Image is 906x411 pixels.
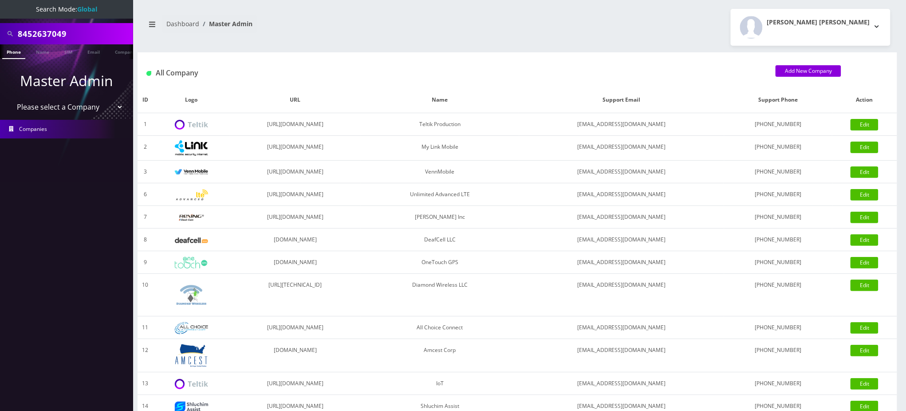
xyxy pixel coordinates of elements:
[20,125,47,133] span: Companies
[138,161,153,183] td: 3
[361,372,519,395] td: IoT
[519,229,724,251] td: [EMAIL_ADDRESS][DOMAIN_NAME]
[138,113,153,136] td: 1
[519,206,724,229] td: [EMAIL_ADDRESS][DOMAIN_NAME]
[32,44,54,58] a: Name
[175,278,208,312] img: Diamond Wireless LLC
[361,87,519,113] th: Name
[146,69,762,77] h1: All Company
[144,15,511,40] nav: breadcrumb
[851,189,878,201] a: Edit
[724,251,832,274] td: [PHONE_NUMBER]
[230,229,361,251] td: [DOMAIN_NAME]
[175,322,208,334] img: All Choice Connect
[361,113,519,136] td: Teltik Production
[519,251,724,274] td: [EMAIL_ADDRESS][DOMAIN_NAME]
[724,161,832,183] td: [PHONE_NUMBER]
[724,113,832,136] td: [PHONE_NUMBER]
[175,237,208,243] img: DeafCell LLC
[166,20,199,28] a: Dashboard
[851,280,878,291] a: Edit
[138,339,153,372] td: 12
[361,229,519,251] td: DeafCell LLC
[851,212,878,223] a: Edit
[138,206,153,229] td: 7
[77,5,97,13] strong: Global
[724,372,832,395] td: [PHONE_NUMBER]
[110,44,140,58] a: Company
[146,71,151,76] img: All Company
[724,339,832,372] td: [PHONE_NUMBER]
[851,345,878,356] a: Edit
[519,161,724,183] td: [EMAIL_ADDRESS][DOMAIN_NAME]
[519,372,724,395] td: [EMAIL_ADDRESS][DOMAIN_NAME]
[138,274,153,316] td: 10
[230,113,361,136] td: [URL][DOMAIN_NAME]
[519,113,724,136] td: [EMAIL_ADDRESS][DOMAIN_NAME]
[230,161,361,183] td: [URL][DOMAIN_NAME]
[175,169,208,175] img: VennMobile
[519,136,724,161] td: [EMAIL_ADDRESS][DOMAIN_NAME]
[230,183,361,206] td: [URL][DOMAIN_NAME]
[851,142,878,153] a: Edit
[767,19,870,26] h2: [PERSON_NAME] [PERSON_NAME]
[138,316,153,339] td: 11
[138,229,153,251] td: 8
[851,166,878,178] a: Edit
[175,120,208,130] img: Teltik Production
[724,136,832,161] td: [PHONE_NUMBER]
[851,322,878,334] a: Edit
[776,65,841,77] a: Add New Company
[832,87,897,113] th: Action
[175,257,208,269] img: OneTouch GPS
[361,183,519,206] td: Unlimited Advanced LTE
[138,372,153,395] td: 13
[83,44,104,58] a: Email
[724,87,832,113] th: Support Phone
[724,206,832,229] td: [PHONE_NUMBER]
[138,136,153,161] td: 2
[724,316,832,339] td: [PHONE_NUMBER]
[138,87,153,113] th: ID
[731,9,890,46] button: [PERSON_NAME] [PERSON_NAME]
[230,136,361,161] td: [URL][DOMAIN_NAME]
[519,87,724,113] th: Support Email
[519,316,724,339] td: [EMAIL_ADDRESS][DOMAIN_NAME]
[851,378,878,390] a: Edit
[230,339,361,372] td: [DOMAIN_NAME]
[230,316,361,339] td: [URL][DOMAIN_NAME]
[361,251,519,274] td: OneTouch GPS
[361,274,519,316] td: Diamond Wireless LLC
[230,274,361,316] td: [URL][TECHNICAL_ID]
[361,339,519,372] td: Amcest Corp
[724,274,832,316] td: [PHONE_NUMBER]
[175,190,208,201] img: Unlimited Advanced LTE
[175,140,208,156] img: My Link Mobile
[361,206,519,229] td: [PERSON_NAME] Inc
[851,257,878,269] a: Edit
[361,136,519,161] td: My Link Mobile
[361,161,519,183] td: VennMobile
[230,372,361,395] td: [URL][DOMAIN_NAME]
[18,25,131,42] input: Search All Companies
[230,206,361,229] td: [URL][DOMAIN_NAME]
[2,44,25,59] a: Phone
[138,251,153,274] td: 9
[519,339,724,372] td: [EMAIL_ADDRESS][DOMAIN_NAME]
[199,19,252,28] li: Master Admin
[724,183,832,206] td: [PHONE_NUMBER]
[175,344,208,368] img: Amcest Corp
[519,183,724,206] td: [EMAIL_ADDRESS][DOMAIN_NAME]
[175,213,208,222] img: Rexing Inc
[361,316,519,339] td: All Choice Connect
[153,87,230,113] th: Logo
[175,379,208,389] img: IoT
[519,274,724,316] td: [EMAIL_ADDRESS][DOMAIN_NAME]
[724,229,832,251] td: [PHONE_NUMBER]
[851,119,878,130] a: Edit
[36,5,97,13] span: Search Mode:
[230,87,361,113] th: URL
[851,234,878,246] a: Edit
[138,183,153,206] td: 6
[230,251,361,274] td: [DOMAIN_NAME]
